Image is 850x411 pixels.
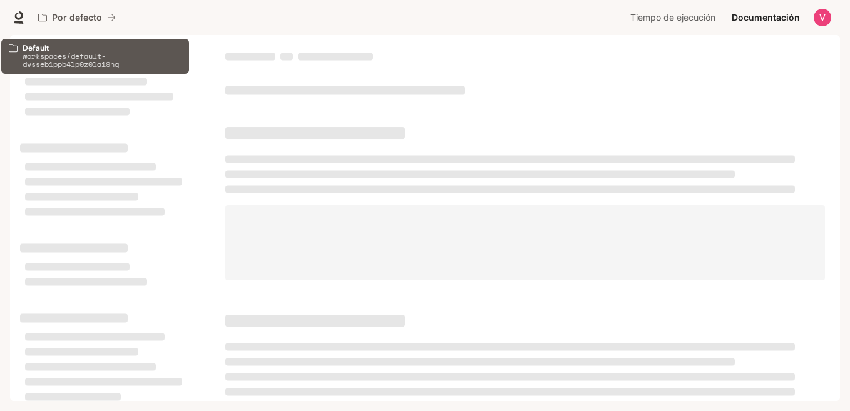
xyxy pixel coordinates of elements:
font: Tiempo de ejecución [630,12,715,23]
img: Avatar de usuario [814,9,831,26]
font: Documentación [732,12,800,23]
font: Por defecto [52,12,102,23]
button: Avatar de usuario [810,5,835,30]
a: Documentación [727,5,805,30]
p: workspaces/default-dvsseb1ppb4lp0z0la19hg [23,52,182,68]
a: Tiempo de ejecución [625,5,725,30]
button: Todos los espacios de trabajo [33,5,121,30]
p: Default [23,44,182,52]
